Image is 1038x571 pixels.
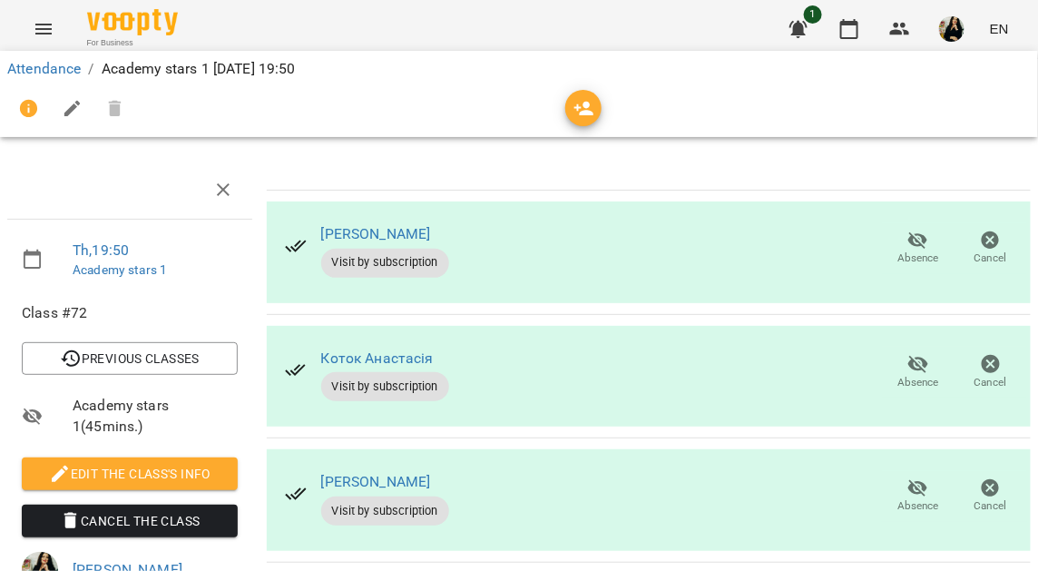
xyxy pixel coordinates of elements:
[897,375,939,390] span: Absence
[897,498,939,514] span: Absence
[22,458,238,490] button: Edit the class's Info
[7,60,81,77] a: Attendance
[102,58,296,80] p: Academy stars 1 [DATE] 19:50
[955,223,1027,274] button: Cancel
[955,471,1027,522] button: Cancel
[882,347,955,398] button: Absence
[36,463,223,485] span: Edit the class's Info
[87,37,178,49] span: For Business
[321,379,449,395] span: Visit by subscription
[955,347,1027,398] button: Cancel
[7,58,1031,80] nav: breadcrumb
[73,241,129,259] a: Th , 19:50
[974,375,1007,390] span: Cancel
[990,19,1009,38] span: EN
[22,505,238,537] button: Cancel the class
[983,12,1016,45] button: EN
[974,251,1007,266] span: Cancel
[321,503,449,519] span: Visit by subscription
[882,223,955,274] button: Absence
[88,58,93,80] li: /
[321,225,431,242] a: [PERSON_NAME]
[897,251,939,266] span: Absence
[804,5,822,24] span: 1
[73,395,238,438] span: Academy stars 1 ( 45 mins. )
[939,16,965,42] img: 5a716dbadec203ee96fd677978d7687f.jpg
[974,498,1007,514] span: Cancel
[22,302,238,324] span: Class #72
[22,7,65,51] button: Menu
[36,348,223,369] span: Previous Classes
[882,471,955,522] button: Absence
[36,510,223,532] span: Cancel the class
[73,262,167,277] a: Academy stars 1
[321,473,431,490] a: [PERSON_NAME]
[321,254,449,271] span: Visit by subscription
[321,349,434,367] a: Коток Анастасія
[22,342,238,375] button: Previous Classes
[87,9,178,35] img: Voopty Logo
